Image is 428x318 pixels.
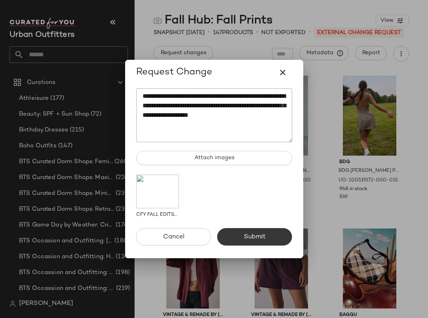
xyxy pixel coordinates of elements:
[136,208,179,219] div: CFY FALL EDITS-4.png
[194,155,234,161] span: Attach images
[136,175,179,208] img: 662d8fa8-62b6-4aef-bc24-2f105a417d35
[243,233,266,241] span: Submit
[162,233,184,241] span: Cancel
[136,228,211,246] button: Cancel
[136,66,212,79] span: Request Change
[136,151,292,165] button: Attach images
[217,228,292,246] button: Submit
